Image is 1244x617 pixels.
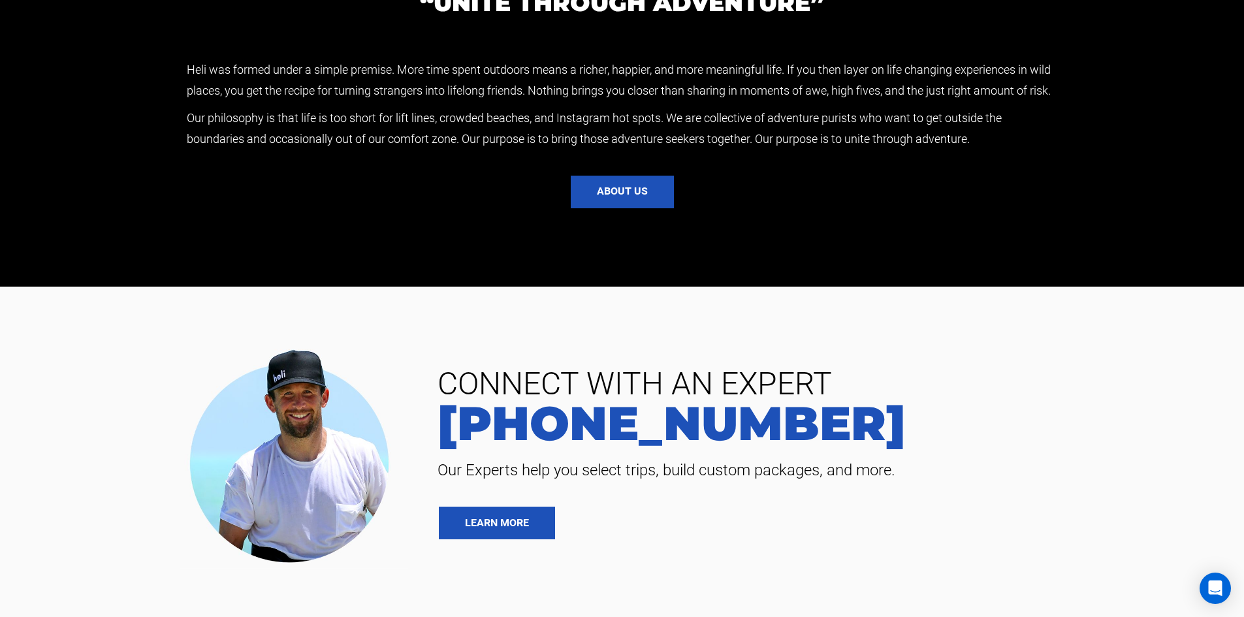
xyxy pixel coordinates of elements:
[428,368,1224,400] span: CONNECT WITH AN EXPERT
[571,176,674,208] button: About us
[428,460,1224,481] span: Our Experts help you select trips, build custom packages, and more.
[1200,573,1231,604] div: Open Intercom Messenger
[439,507,555,539] a: LEARN MORE
[187,108,1058,150] p: Our philosophy is that life is too short for lift lines, crowded beaches, and Instagram hot spots...
[187,59,1058,101] p: Heli was formed under a simple premise. More time spent outdoors means a richer, happier, and mor...
[180,339,408,569] img: contact our team
[428,400,1224,447] a: [PHONE_NUMBER]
